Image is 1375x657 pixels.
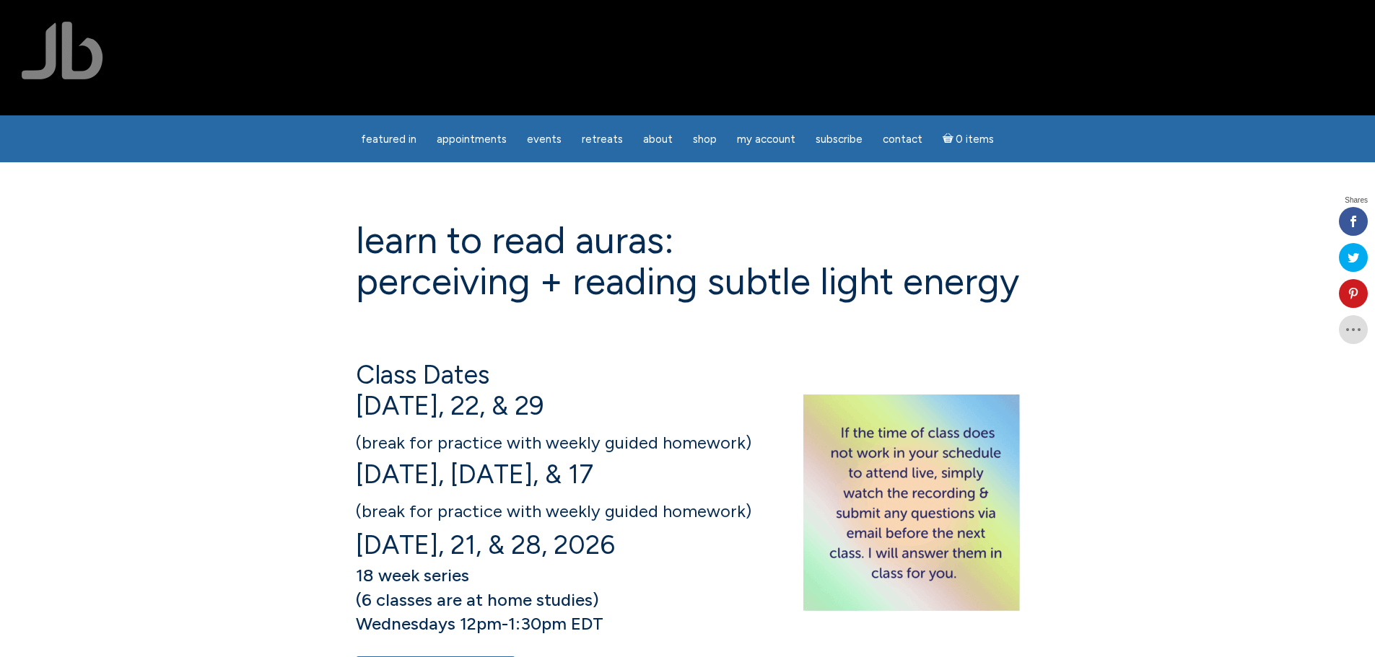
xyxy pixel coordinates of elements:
span: Retreats [582,133,623,146]
span: Appointments [437,133,507,146]
span: Subscribe [816,133,863,146]
a: Events [518,125,570,154]
a: Contact [874,125,931,154]
h4: Class Dates [DATE], 22, & 29 [356,359,1020,421]
span: (break for practice with weekly guided homework) [356,501,751,521]
h1: Learn to Read Auras: perceiving + reading subtle light energy [356,220,1020,302]
a: Cart0 items [934,124,1003,154]
a: Subscribe [807,125,871,154]
a: featured in [352,125,425,154]
span: (break for practice with weekly guided homework) [356,432,751,453]
span: featured in [361,133,416,146]
a: Shop [684,125,725,154]
a: Appointments [428,125,515,154]
h4: [DATE], [DATE], & 17 [356,424,1020,489]
a: About [634,125,681,154]
span: 0 items [956,134,994,145]
img: Jamie Butler. The Everyday Medium [22,22,103,79]
span: My Account [737,133,795,146]
span: Contact [883,133,922,146]
i: Cart [943,133,956,146]
a: Retreats [573,125,632,154]
h4: [DATE], 21, & 28, 2026 [356,529,1020,560]
span: About [643,133,673,146]
span: Events [527,133,562,146]
span: Shop [693,133,717,146]
span: Shares [1345,197,1368,204]
a: My Account [728,125,804,154]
